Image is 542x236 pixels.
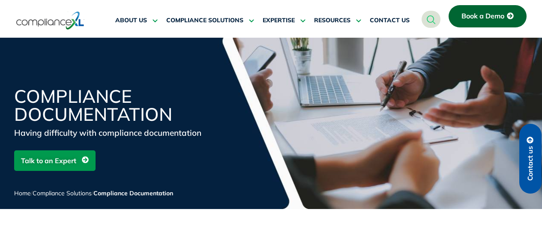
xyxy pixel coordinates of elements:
a: Talk to an Expert [14,150,96,171]
span: RESOURCES [314,17,350,24]
span: Contact us [527,146,534,181]
a: CONTACT US [370,10,410,31]
span: EXPERTISE [263,17,295,24]
a: Compliance Solutions [33,189,92,197]
a: Home [14,189,31,197]
a: EXPERTISE [263,10,305,31]
a: navsearch-button [422,11,440,28]
a: ABOUT US [115,10,158,31]
span: Compliance Documentation [93,189,173,197]
a: Book a Demo [449,5,527,27]
span: CONTACT US [370,17,410,24]
a: Contact us [519,124,542,194]
span: / / [14,189,173,197]
img: logo-one.svg [16,11,84,30]
a: RESOURCES [314,10,361,31]
span: COMPLIANCE SOLUTIONS [166,17,243,24]
h1: Compliance Documentation [14,87,220,123]
span: Book a Demo [461,12,504,20]
div: Having difficulty with compliance documentation [14,127,220,139]
span: Talk to an Expert [21,152,76,169]
a: COMPLIANCE SOLUTIONS [166,10,254,31]
span: ABOUT US [115,17,147,24]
